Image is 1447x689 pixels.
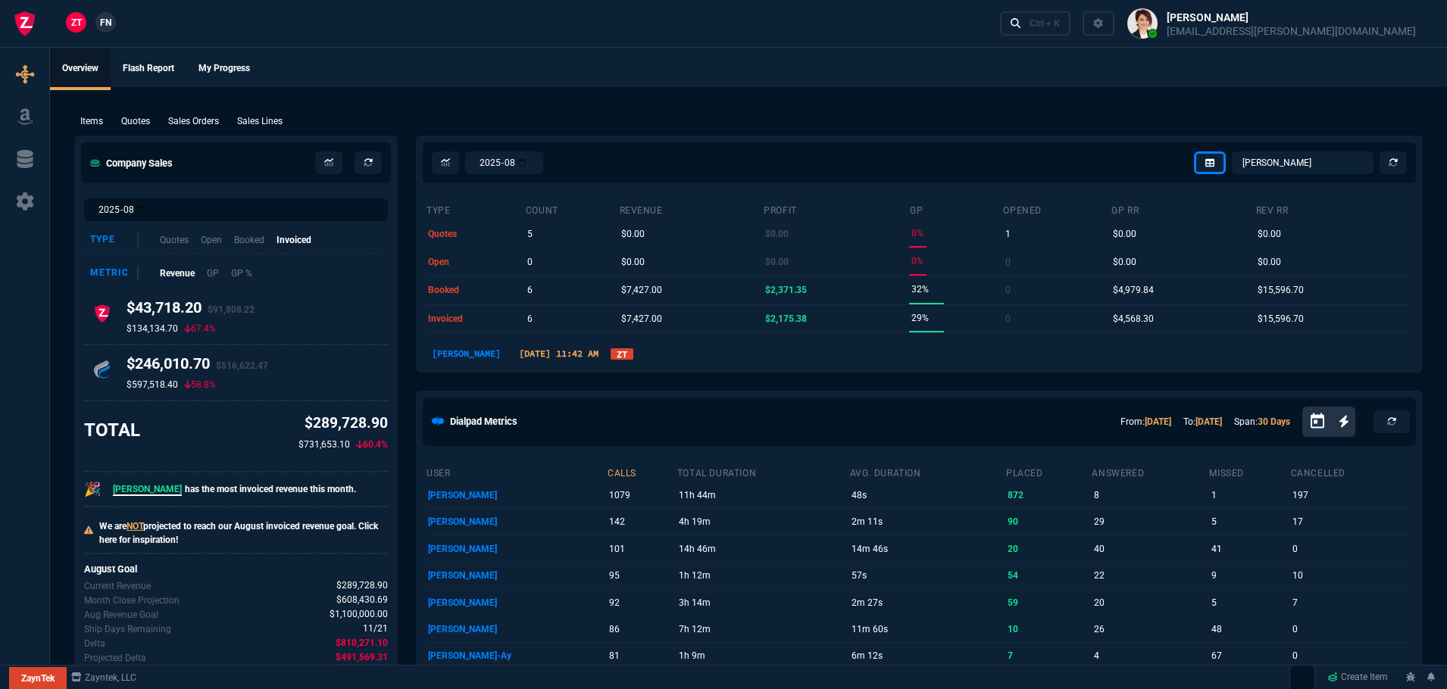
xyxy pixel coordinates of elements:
p: 2m 11s [852,511,1003,532]
p: 54 [1008,565,1089,586]
p: Sales Orders [168,114,219,128]
p: 14m 46s [852,538,1003,560]
p: 0 [1292,619,1411,640]
p: 29 [1094,511,1207,532]
h3: TOTAL [84,419,140,441]
td: booked [426,276,525,304]
p: 10 [1292,565,1411,586]
p: [PERSON_NAME] [428,538,605,560]
p: GP % [231,267,252,280]
p: $0.00 [1258,223,1281,245]
p: $134,134.70 [127,323,178,335]
p: 0% [911,251,924,272]
p: [PERSON_NAME] [426,347,507,360]
p: 17 [1292,511,1411,532]
p: [PERSON_NAME] [428,592,605,613]
p: 0% [911,223,924,244]
p: 101 [609,538,673,560]
p: 10 [1008,619,1089,640]
p: 0 [1005,279,1011,301]
p: 6 [527,279,533,301]
p: $7,427.00 [621,308,662,329]
a: Overview [50,48,111,90]
p: $597,518.40 [127,379,178,391]
span: The difference between the current month's Revenue and the goal. [336,636,388,650]
p: has the most invoiced revenue this month. [113,482,356,496]
h5: Company Sales [90,156,173,170]
p: 26 [1094,619,1207,640]
p: Uses current month's data to project the month's close. [84,594,180,607]
p: The difference between the current month's Revenue and the goal. [84,637,105,650]
th: Rev RR [1255,198,1413,220]
p: 58.8% [184,379,216,391]
p: 7h 12m [679,619,847,640]
p: $0.00 [765,251,789,273]
span: NOT [127,521,143,532]
p: [DATE] 11:42 AM [513,347,605,360]
p: 20 [1094,592,1207,613]
p: Quotes [121,114,150,128]
p: Span: [1234,415,1290,429]
p: 95 [609,565,673,586]
p: 67.4% [184,323,216,335]
p: 6m 12s [852,645,1003,666]
p: spec.value [322,636,389,650]
div: Type [90,233,139,247]
p: [PERSON_NAME]-Ay [428,645,605,666]
p: 1h 9m [679,645,847,666]
a: msbcCompanyName [67,671,141,684]
h4: $43,718.20 [127,298,255,323]
p: 7 [1292,592,1411,613]
p: 5 [527,223,533,245]
p: Revenue for Aug. [84,579,151,593]
p: $0.00 [765,223,789,245]
p: 0 [1292,538,1411,560]
th: answered [1091,461,1208,482]
span: $516,622.47 [216,360,268,371]
p: 3h 14m [679,592,847,613]
td: invoiced [426,304,525,332]
a: ZT [611,348,633,360]
th: Profit [763,198,909,220]
td: quotes [426,220,525,248]
p: $4,979.84 [1113,279,1154,301]
p: $0.00 [621,251,645,273]
p: 0 [1292,645,1411,666]
p: 🎉 [84,479,101,500]
span: FN [100,16,111,30]
p: $731,653.10 [298,438,350,451]
p: From: [1120,415,1171,429]
th: cancelled [1290,461,1413,482]
th: user [426,461,607,482]
p: $0.00 [1113,223,1136,245]
span: Out of 21 ship days in Aug - there are 11 remaining. [363,622,388,636]
p: spec.value [316,607,389,622]
h4: $246,010.70 [127,354,268,379]
a: My Progress [186,48,262,90]
p: spec.value [322,650,389,665]
p: [PERSON_NAME] [428,511,605,532]
p: Open [201,233,222,247]
h6: August Goal [84,563,388,575]
span: $91,808.22 [208,304,255,315]
p: 40 [1094,538,1207,560]
th: type [426,198,525,220]
p: 57s [852,565,1003,586]
th: total duration [677,461,849,482]
th: placed [1005,461,1091,482]
p: 142 [609,511,673,532]
p: To: [1183,415,1222,429]
p: $0.00 [621,223,645,245]
p: 1079 [609,485,673,506]
p: 5 [1211,511,1288,532]
button: Open calendar [1308,410,1339,432]
p: 20 [1008,538,1089,560]
p: 11h 44m [679,485,847,506]
p: We are projected to reach our August invoiced revenue goal. Click here for inspiration! [99,519,388,547]
p: 60.4% [356,438,388,451]
p: 90 [1008,511,1089,532]
p: [PERSON_NAME] [428,619,605,640]
div: Metric [90,267,139,280]
p: 81 [609,645,673,666]
p: 22 [1094,565,1207,586]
